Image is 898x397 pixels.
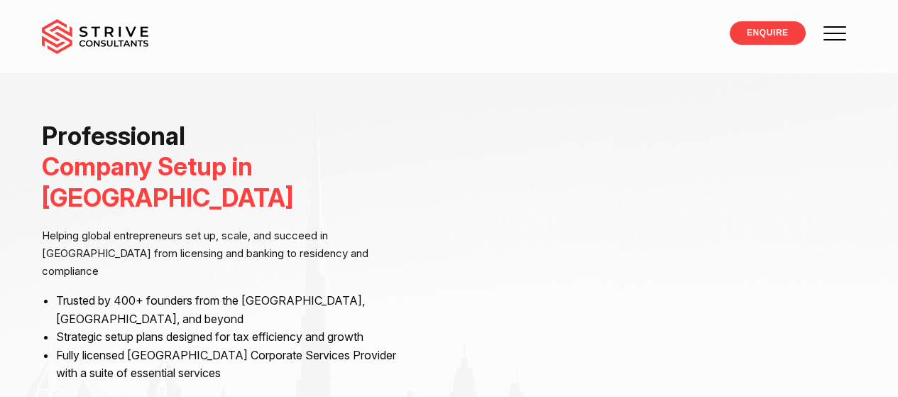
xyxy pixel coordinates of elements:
[56,347,417,383] li: Fully licensed [GEOGRAPHIC_DATA] Corporate Services Provider with a suite of essential services
[42,227,417,281] p: Helping global entrepreneurs set up, scale, and succeed in [GEOGRAPHIC_DATA] from licensing and b...
[42,19,148,55] img: main-logo.svg
[56,292,417,328] li: Trusted by 400+ founders from the [GEOGRAPHIC_DATA], [GEOGRAPHIC_DATA], and beyond
[42,121,417,213] h1: Professional
[730,21,806,45] a: ENQUIRE
[439,121,840,347] iframe: <br />
[42,151,293,212] span: Company Setup in [GEOGRAPHIC_DATA]
[56,328,417,347] li: Strategic setup plans designed for tax efficiency and growth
